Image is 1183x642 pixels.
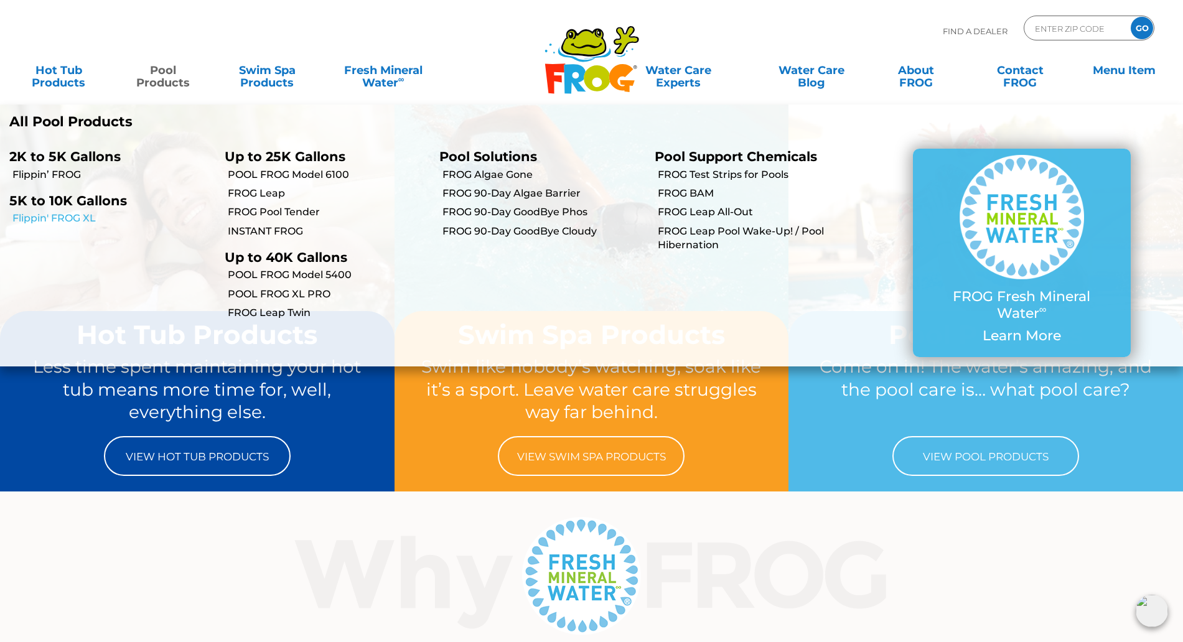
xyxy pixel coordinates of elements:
a: PoolProducts [116,58,209,83]
a: INSTANT FROG [228,225,431,238]
a: View Pool Products [892,436,1079,476]
a: FROG Leap All-Out [658,205,861,219]
p: Up to 40K Gallons [225,249,421,265]
a: All Pool Products [9,114,582,130]
img: Why Frog [270,513,913,638]
a: FROG Fresh Mineral Water∞ Learn More [938,155,1106,350]
a: FROG 90-Day GoodBye Phos [442,205,645,219]
a: Hot TubProducts [12,58,105,83]
a: FROG Algae Gone [442,168,645,182]
a: FROG 90-Day GoodBye Cloudy [442,225,645,238]
input: Zip Code Form [1034,19,1118,37]
a: View Hot Tub Products [104,436,291,476]
p: Learn More [938,328,1106,344]
a: FROG Leap Twin [228,306,431,320]
a: View Swim Spa Products [498,436,685,476]
input: GO [1131,17,1153,39]
p: Less time spent maintaining your hot tub means more time for, well, everything else. [24,355,371,424]
a: Menu Item [1078,58,1171,83]
sup: ∞ [398,74,404,84]
p: Come on in! The water’s amazing, and the pool care is… what pool care? [812,355,1159,424]
a: ContactFROG [974,58,1067,83]
p: Up to 25K Gallons [225,149,421,164]
a: Water CareBlog [765,58,858,83]
a: Flippin' FROG XL [12,212,215,225]
a: Water CareExperts [603,58,754,83]
a: POOL FROG Model 5400 [228,268,431,282]
a: FROG Pool Tender [228,205,431,219]
a: POOL FROG Model 6100 [228,168,431,182]
a: FROG Test Strips for Pools [658,168,861,182]
a: FROG Leap Pool Wake-Up! / Pool Hibernation [658,225,861,253]
a: AboutFROG [869,58,962,83]
p: Pool Support Chemicals [655,149,851,164]
a: FROG BAM [658,187,861,200]
p: 5K to 10K Gallons [9,193,206,208]
p: 2K to 5K Gallons [9,149,206,164]
p: Swim like nobody’s watching, soak like it’s a sport. Leave water care struggles way far behind. [418,355,765,424]
a: Pool Solutions [439,149,537,164]
a: FROG Leap [228,187,431,200]
p: Find A Dealer [943,16,1008,47]
a: FROG 90-Day Algae Barrier [442,187,645,200]
a: POOL FROG XL PRO [228,287,431,301]
a: Swim SpaProducts [221,58,314,83]
sup: ∞ [1039,303,1047,315]
p: FROG Fresh Mineral Water [938,289,1106,322]
a: Fresh MineralWater∞ [325,58,441,83]
img: openIcon [1136,595,1168,627]
a: Flippin’ FROG [12,168,215,182]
